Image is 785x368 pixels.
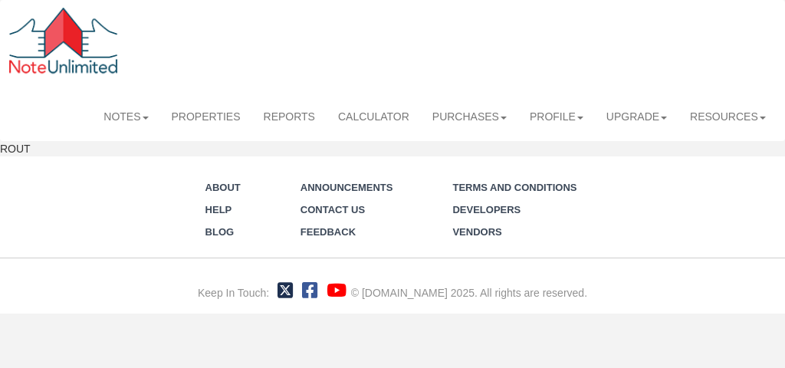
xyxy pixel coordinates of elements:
[452,204,521,215] a: Developers
[678,100,777,133] a: Resources
[92,100,159,133] a: Notes
[452,226,501,238] a: Vendors
[452,182,576,193] a: Terms and Conditions
[205,182,241,193] a: About
[327,100,421,133] a: Calculator
[205,226,235,238] a: Blog
[351,285,587,301] div: © [DOMAIN_NAME] 2025. All rights are reserved.
[595,100,678,133] a: Upgrade
[160,100,252,133] a: Properties
[421,100,518,133] a: Purchases
[301,226,356,238] a: Feedback
[301,204,365,215] a: Contact Us
[518,100,595,133] a: Profile
[301,182,393,193] a: Announcements
[198,285,269,301] div: Keep In Touch:
[252,100,327,133] a: Reports
[205,204,232,215] a: Help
